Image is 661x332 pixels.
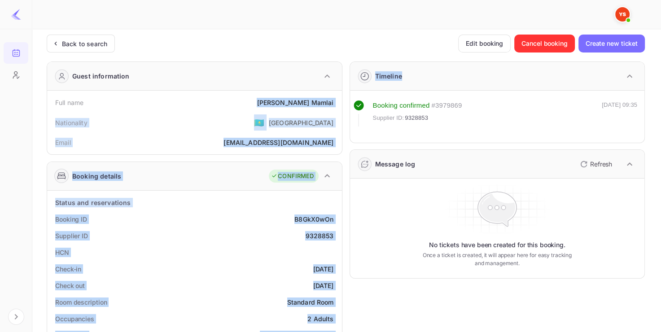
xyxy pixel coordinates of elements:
div: Room description [55,297,107,307]
div: [DATE] [313,281,334,290]
div: Check-in [55,264,81,274]
img: Yandex Support [615,7,630,22]
div: Standard Room [287,297,334,307]
div: [GEOGRAPHIC_DATA] [269,118,334,127]
button: Refresh [575,157,616,171]
p: Refresh [590,159,612,169]
div: [PERSON_NAME] Mamlai [257,98,333,107]
span: Supplier ID: [373,114,404,122]
div: Status and reservations [55,198,131,207]
button: Expand navigation [8,309,24,325]
div: Full name [55,98,83,107]
div: HCN [55,248,69,257]
div: Timeline [375,71,402,81]
div: Supplier ID [55,231,88,240]
div: Occupancies [55,314,94,323]
a: Bookings [4,42,28,63]
div: Email [55,138,71,147]
div: B8GkX0wOn [294,214,333,224]
a: Customers [4,64,28,85]
div: 2 Adults [307,314,333,323]
div: Message log [375,159,416,169]
img: LiteAPI [11,9,22,20]
button: Create new ticket [578,35,645,52]
p: No tickets have been created for this booking. [429,240,565,249]
div: Booking details [72,171,121,181]
span: United States [254,114,264,131]
div: Check out [55,281,85,290]
div: [EMAIL_ADDRESS][DOMAIN_NAME] [223,138,333,147]
div: [DATE] 09:35 [602,100,637,127]
div: 9328853 [305,231,333,240]
p: Once a ticket is created, it will appear here for easy tracking and management. [418,251,576,267]
div: CONFIRMED [271,172,314,181]
button: Edit booking [458,35,511,52]
div: Guest information [72,71,130,81]
span: 9328853 [405,114,428,122]
div: [DATE] [313,264,334,274]
div: Booking ID [55,214,87,224]
div: # 3979869 [431,100,462,111]
div: Nationality [55,118,88,127]
div: Back to search [62,39,107,48]
button: Cancel booking [514,35,575,52]
div: Booking confirmed [373,100,430,111]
